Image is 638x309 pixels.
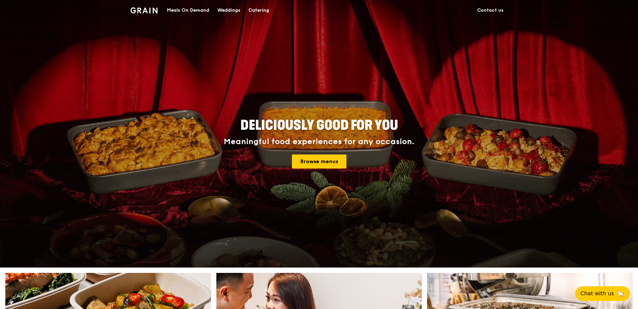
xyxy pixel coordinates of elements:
[240,117,398,133] span: Deliciously good for you
[292,154,346,169] a: Browse menus
[617,290,625,298] span: 🦙
[130,7,157,13] img: Grain
[473,0,508,20] a: Contact us
[217,0,240,20] div: Weddings
[199,137,439,146] div: Meaningful food experiences for any occasion.
[167,0,209,20] div: Meals On Demand
[575,286,630,301] button: Chat with us🦙
[248,0,269,20] div: Catering
[580,290,614,298] span: Chat with us
[244,0,273,20] a: Catering
[213,0,244,20] a: Weddings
